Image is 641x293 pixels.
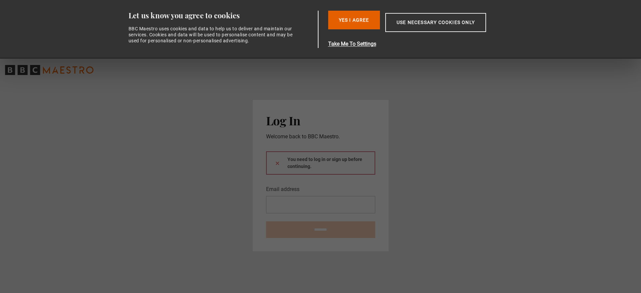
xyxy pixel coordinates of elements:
[328,40,518,48] button: Take Me To Settings
[266,113,375,127] h2: Log In
[266,185,299,193] label: Email address
[129,11,315,20] div: Let us know you agree to cookies
[266,133,375,141] p: Welcome back to BBC Maestro.
[328,11,380,29] button: Yes I Agree
[266,151,375,175] div: You need to log in or sign up before continuing.
[5,65,93,75] svg: BBC Maestro
[385,13,486,32] button: Use necessary cookies only
[129,26,297,44] div: BBC Maestro uses cookies and data to help us to deliver and maintain our services. Cookies and da...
